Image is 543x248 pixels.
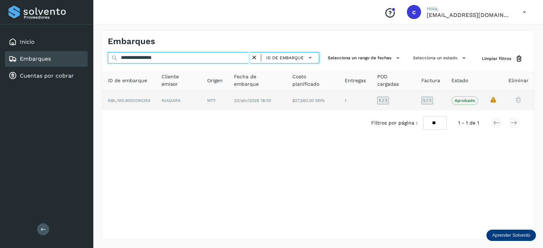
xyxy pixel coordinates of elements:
[20,38,35,45] a: Inicio
[108,77,147,84] span: ID de embarque
[20,55,51,62] a: Embarques
[287,91,339,110] td: $27,560.00 MXN
[234,73,281,88] span: Fecha de embarque
[492,232,530,238] p: Aprender Solvento
[410,52,471,64] button: Selecciona un estado
[455,98,475,103] p: Aprobado
[162,73,196,88] span: Cliente emisor
[476,52,529,65] button: Limpiar filtros
[24,15,85,20] p: Proveedores
[345,77,366,84] span: Entregas
[5,51,88,67] div: Embarques
[379,98,387,103] span: 1 / 1
[451,77,468,84] span: Estado
[108,98,150,103] span: NBL/MX.MX51040354
[266,55,304,61] span: ID de embarque
[508,77,529,84] span: Eliminar
[292,73,334,88] span: Costo planificado
[5,34,88,50] div: Inicio
[482,55,511,62] span: Limpiar filtros
[458,119,479,127] span: 1 - 1 de 1
[5,68,88,84] div: Cuentas por cobrar
[377,73,410,88] span: POD cargadas
[108,36,155,47] h4: Embarques
[486,230,536,241] div: Aprender Solvento
[264,53,316,63] button: ID de embarque
[421,77,440,84] span: Factura
[202,91,228,110] td: MTY
[325,52,404,64] button: Selecciona un rango de fechas
[423,98,431,103] span: 1 / 1
[427,12,512,18] p: cobranza@nuevomex.com.mx
[156,91,202,110] td: NIAGARA
[427,6,512,12] p: Hola,
[339,91,372,110] td: 1
[371,119,418,127] span: Filtros por página :
[207,77,223,84] span: Origen
[234,98,271,103] span: 23/abr/2025 18:00
[20,72,74,79] a: Cuentas por cobrar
